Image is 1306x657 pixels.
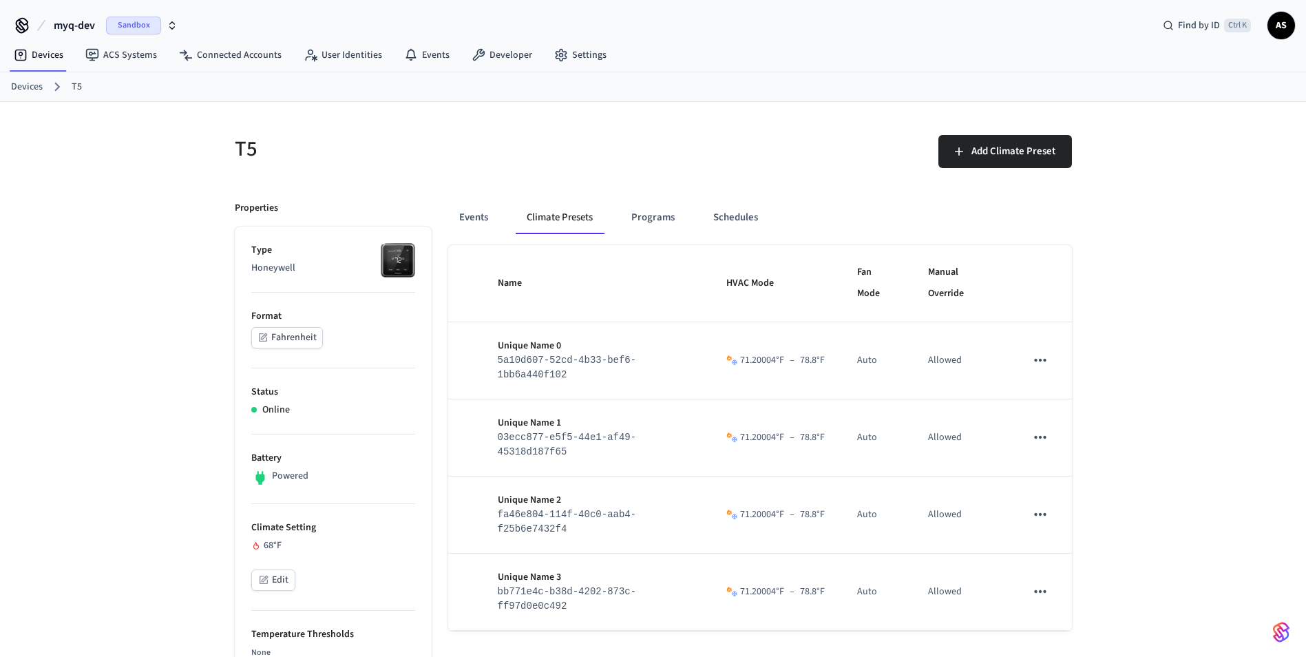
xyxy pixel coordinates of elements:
p: Unique Name 1 [498,416,694,430]
a: Devices [3,43,74,67]
div: 71.20004 °F 78.8 °F [740,430,825,445]
span: AS [1269,13,1294,38]
code: 03ecc877-e5f5-44e1-af49-45318d187f65 [498,432,637,457]
p: Unique Name 3 [498,570,694,585]
span: Sandbox [106,17,161,34]
span: – [790,353,794,368]
button: Programs [620,201,686,234]
td: Auto [841,399,912,477]
a: User Identities [293,43,393,67]
code: fa46e804-114f-40c0-aab4-f25b6e7432f4 [498,509,637,534]
code: bb771e4c-b38d-4202-873c-ff97d0e0c492 [498,586,637,612]
p: Online [262,403,290,417]
div: Find by IDCtrl K [1152,13,1262,38]
button: Climate Presets [516,201,604,234]
a: Devices [11,80,43,94]
span: – [790,430,794,445]
div: 68 °F [251,539,415,553]
p: Battery [251,451,415,466]
p: Unique Name 0 [498,339,694,353]
span: myq-dev [54,17,95,34]
div: 71.20004 °F 78.8 °F [740,585,825,599]
p: Unique Name 2 [498,493,694,508]
th: Fan Mode [841,245,912,322]
span: – [790,508,794,522]
button: Fahrenheit [251,327,323,348]
img: Heat Cool [726,509,737,520]
p: Temperature Thresholds [251,627,415,642]
img: SeamLogoGradient.69752ec5.svg [1273,621,1289,643]
img: Heat Cool [726,432,737,443]
td: Auto [841,322,912,399]
td: Allowed [912,477,1010,554]
img: Heat Cool [726,586,737,597]
a: Developer [461,43,543,67]
div: 71.20004 °F 78.8 °F [740,353,825,368]
img: Heat Cool [726,355,737,366]
button: Events [448,201,499,234]
button: Schedules [702,201,769,234]
table: sticky table [448,245,1072,631]
a: Settings [543,43,618,67]
p: Properties [235,201,278,216]
p: Status [251,385,415,399]
span: Add Climate Preset [971,143,1055,160]
a: ACS Systems [74,43,168,67]
span: Ctrl K [1224,19,1251,32]
span: – [790,585,794,599]
a: Connected Accounts [168,43,293,67]
p: Format [251,309,415,324]
a: T5 [72,80,82,94]
button: Add Climate Preset [938,135,1072,168]
code: 5a10d607-52cd-4b33-bef6-1bb6a440f102 [498,355,637,380]
a: Events [393,43,461,67]
th: Name [481,245,710,322]
th: Manual Override [912,245,1010,322]
button: Edit [251,570,295,591]
th: HVAC Mode [710,245,841,322]
p: Climate Setting [251,521,415,535]
td: Auto [841,554,912,631]
p: Powered [272,469,308,483]
td: Allowed [912,322,1010,399]
td: Allowed [912,554,1010,631]
p: Honeywell [251,261,415,275]
div: 71.20004 °F 78.8 °F [740,508,825,522]
img: honeywell_t5t6 [381,243,415,278]
span: Find by ID [1178,19,1220,32]
button: AS [1267,12,1295,39]
td: Allowed [912,399,1010,477]
h5: T5 [235,135,645,163]
td: Auto [841,477,912,554]
p: Type [251,243,415,258]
